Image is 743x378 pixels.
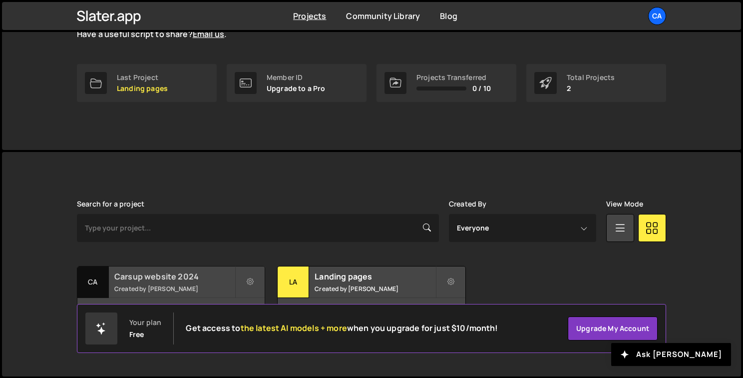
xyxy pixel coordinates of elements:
[77,298,265,328] div: 25 pages, last updated by [PERSON_NAME] [DATE]
[267,84,326,92] p: Upgrade to a Pro
[567,84,615,92] p: 2
[278,266,309,298] div: La
[606,200,643,208] label: View Mode
[117,73,168,81] div: Last Project
[117,84,168,92] p: Landing pages
[193,28,224,39] a: Email us
[129,318,161,326] div: Your plan
[186,323,498,333] h2: Get access to when you upgrade for just $10/month!
[315,271,435,282] h2: Landing pages
[267,73,326,81] div: Member ID
[129,330,144,338] div: Free
[568,316,658,340] a: Upgrade my account
[567,73,615,81] div: Total Projects
[114,271,235,282] h2: Carsup website 2024
[440,10,457,21] a: Blog
[449,200,487,208] label: Created By
[77,64,217,102] a: Last Project Landing pages
[315,284,435,293] small: Created by [PERSON_NAME]
[77,266,265,328] a: Ca Carsup website 2024 Created by [PERSON_NAME] 25 pages, last updated by [PERSON_NAME] [DATE]
[611,343,731,366] button: Ask [PERSON_NAME]
[472,84,491,92] span: 0 / 10
[77,200,144,208] label: Search for a project
[648,7,666,25] a: Ca
[77,214,439,242] input: Type your project...
[277,266,465,328] a: La Landing pages Created by [PERSON_NAME] 3 pages, last updated by [PERSON_NAME] [DATE]
[346,10,420,21] a: Community Library
[77,266,109,298] div: Ca
[241,322,347,333] span: the latest AI models + more
[416,73,491,81] div: Projects Transferred
[114,284,235,293] small: Created by [PERSON_NAME]
[278,298,465,328] div: 3 pages, last updated by [PERSON_NAME] [DATE]
[293,10,326,21] a: Projects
